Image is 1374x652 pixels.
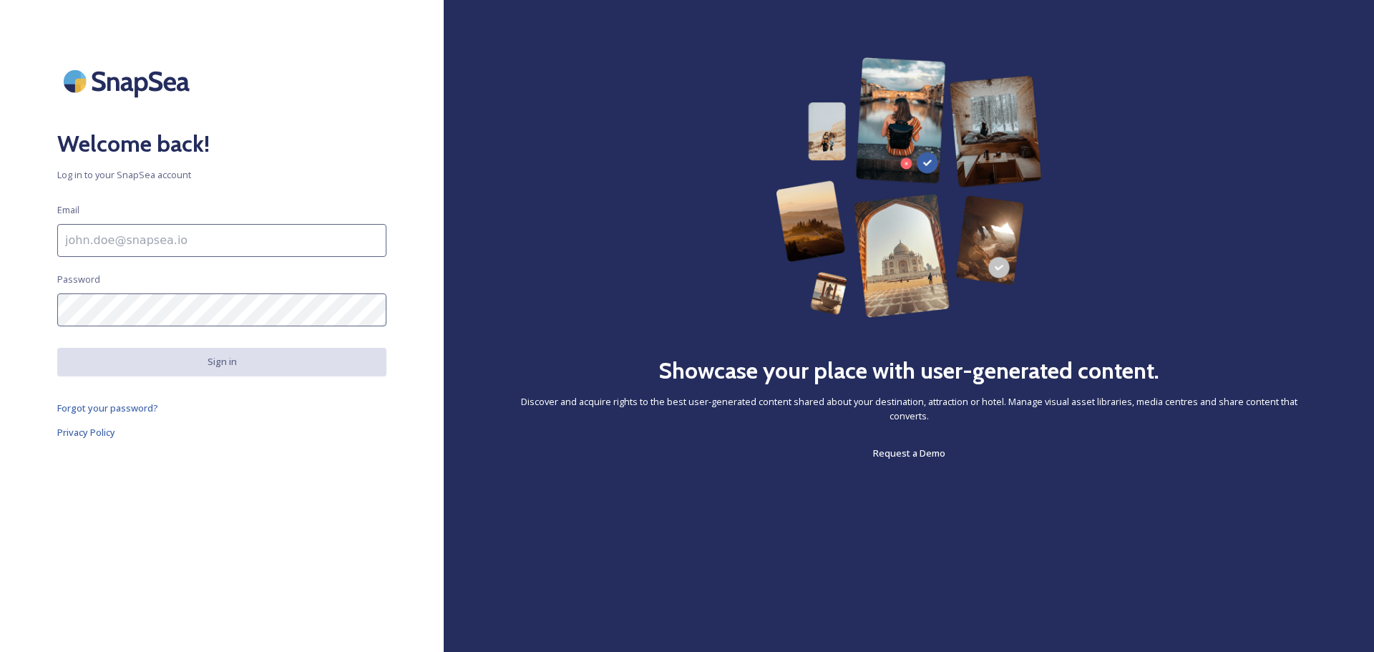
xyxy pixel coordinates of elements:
[57,426,115,439] span: Privacy Policy
[57,424,386,441] a: Privacy Policy
[57,203,79,217] span: Email
[57,402,158,414] span: Forgot your password?
[873,444,945,462] a: Request a Demo
[658,354,1159,388] h2: Showcase your place with user-generated content.
[57,168,386,182] span: Log in to your SnapSea account
[57,127,386,161] h2: Welcome back!
[501,395,1317,422] span: Discover and acquire rights to the best user-generated content shared about your destination, att...
[57,273,100,286] span: Password
[873,447,945,459] span: Request a Demo
[57,399,386,417] a: Forgot your password?
[57,348,386,376] button: Sign in
[57,224,386,257] input: john.doe@snapsea.io
[776,57,1042,318] img: 63b42ca75bacad526042e722_Group%20154-p-800.png
[57,57,200,105] img: SnapSea Logo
